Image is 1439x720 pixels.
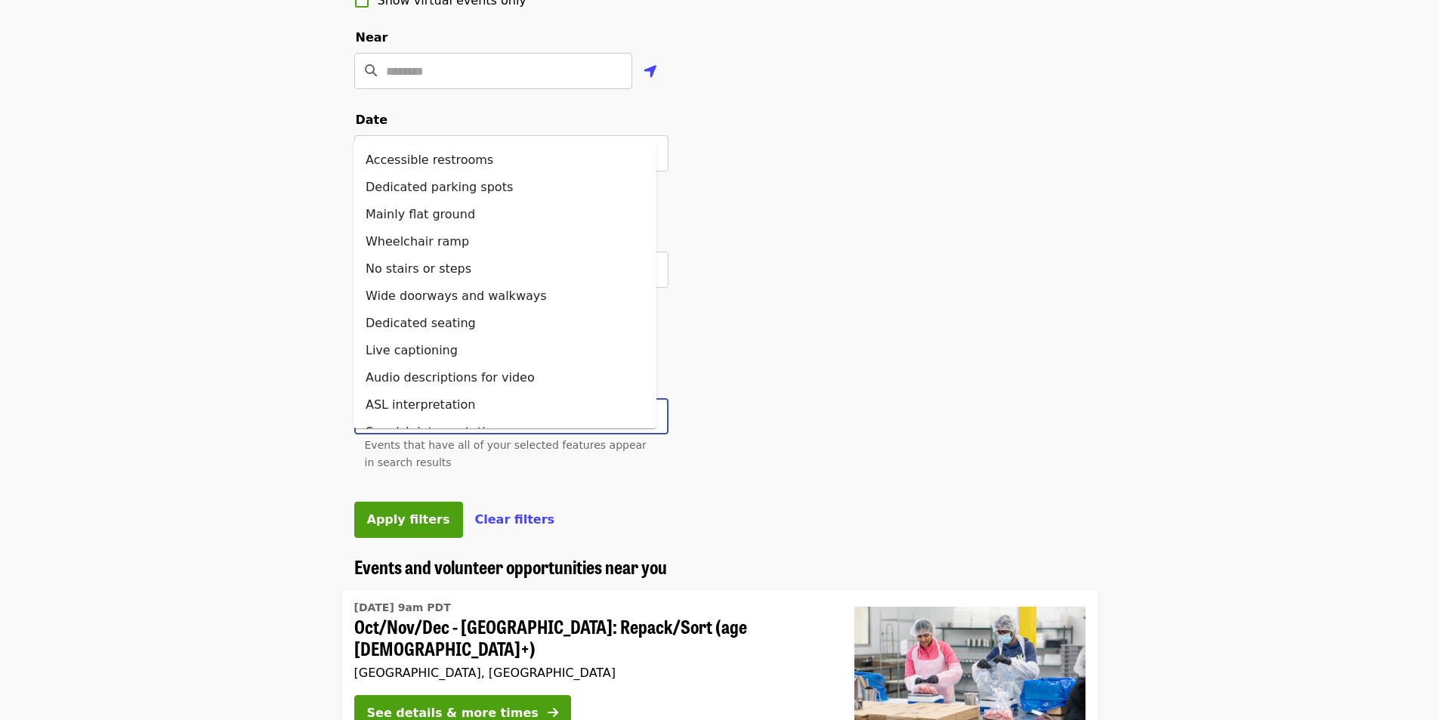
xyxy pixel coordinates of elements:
[354,600,451,616] time: [DATE] 9am PDT
[354,553,667,579] span: Events and volunteer opportunities near you
[644,63,657,81] i: location-arrow icon
[354,337,656,364] li: Live captioning
[354,419,656,446] li: Spanish interpretation
[354,283,656,310] li: Wide doorways and walkways
[367,512,450,527] span: Apply filters
[354,666,830,680] div: [GEOGRAPHIC_DATA], [GEOGRAPHIC_DATA]
[356,30,388,45] span: Near
[365,63,377,78] i: search icon
[475,512,555,527] span: Clear filters
[632,54,669,91] button: Use my location
[354,502,463,538] button: Apply filters
[354,255,656,283] li: No stairs or steps
[475,511,555,529] button: Clear filters
[354,364,656,391] li: Audio descriptions for video
[354,391,656,419] li: ASL interpretation
[354,616,830,660] span: Oct/Nov/Dec - [GEOGRAPHIC_DATA]: Repack/Sort (age [DEMOGRAPHIC_DATA]+)
[386,53,632,89] input: Location
[354,310,656,337] li: Dedicated seating
[354,147,656,174] li: Accessible restrooms
[354,228,656,255] li: Wheelchair ramp
[354,201,656,228] li: Mainly flat ground
[354,174,656,201] li: Dedicated parking spots
[548,706,558,720] i: arrow-right icon
[642,406,663,427] button: Close
[365,439,647,468] span: Events that have all of your selected features appear in search results
[356,113,388,127] span: Date
[631,135,667,172] button: change date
